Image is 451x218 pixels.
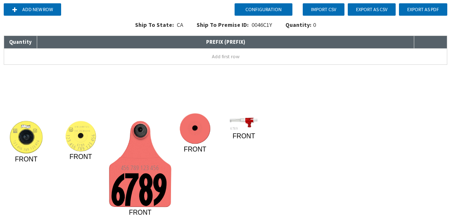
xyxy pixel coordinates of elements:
[184,146,207,153] tspan: FRONT
[90,135,96,137] tspan: 6
[15,156,38,163] tspan: FRONT
[111,173,153,213] tspan: 678
[233,133,255,140] tspan: FRONT
[135,21,174,28] span: Ship To State:
[190,21,279,34] div: 0046C1Y
[197,21,249,28] span: Ship To Premise ID:
[4,36,37,49] th: Quantity
[348,3,396,16] button: Export as CSV
[121,163,156,172] tspan: 456 789 123 45
[285,21,311,28] span: Quantity:
[37,36,414,49] th: PREFIX ( PREFIX )
[230,126,236,130] tspan: 678
[75,125,88,128] tspan: UNLAWFU
[4,49,447,64] button: Add first row
[88,125,89,128] tspan: L
[128,21,190,34] div: CA
[36,140,40,142] tspan: 6
[236,126,237,130] tspan: 9
[129,209,152,216] tspan: FRONT
[153,173,167,213] tspan: 9
[4,3,61,16] button: Add new row
[235,3,292,16] button: Configuration
[303,3,344,16] button: Import CSV
[399,3,447,16] button: Export as PDF
[285,21,316,29] div: 0
[156,163,159,172] tspan: 6
[69,153,92,160] tspan: FRONT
